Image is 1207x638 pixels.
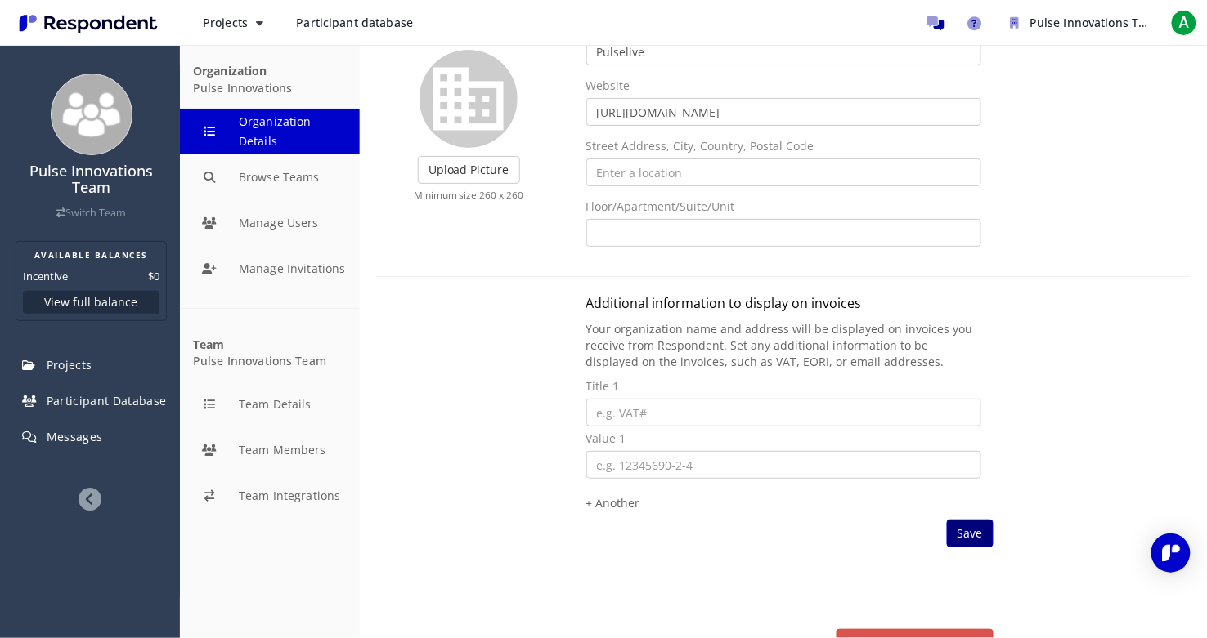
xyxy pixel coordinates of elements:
h2: AVAILABLE BALANCES [23,248,159,261]
button: View full balance [23,291,159,314]
label: Street Address, City, Country, Postal Code [586,138,814,154]
button: A [1168,8,1200,38]
label: Value 1 [586,431,626,447]
section: Balance summary [16,241,167,321]
input: e.g. 12345690-2-4 [586,451,981,479]
h4: Pulse Innovations Team [11,163,172,196]
img: Respondent [13,10,164,37]
button: Projects [190,8,276,38]
p: Minimum size 260 x 260 [376,188,562,202]
img: team_avatar_256.png [51,74,132,155]
a: Help and support [958,7,991,39]
div: Pulse Innovations [193,65,347,96]
span: Projects [47,357,92,373]
input: http://www.respondent.io [586,98,981,126]
dd: $0 [148,268,159,284]
span: Projects [203,15,248,30]
img: organization_avatar_256.png [420,50,518,148]
dt: Incentive [23,268,68,284]
span: Participant Database [47,393,167,408]
label: Website [586,78,630,94]
button: Team Members [180,427,360,473]
input: e.g. VAT# [586,399,981,426]
p: Additional information to display on invoices [586,293,981,313]
button: Save [947,520,994,547]
a: Switch Team [56,206,126,220]
div: Organization [193,65,347,78]
span: Messages [47,429,103,444]
span: A [1171,10,1197,36]
button: Manage Users [180,200,360,246]
label: Upload Picture [418,156,520,184]
p: Your organization name and address will be displayed on invoices you receive from Respondent. Set... [586,321,981,370]
span: Pulse Innovations Team [1030,15,1163,30]
div: Open Intercom Messenger [1151,533,1191,573]
span: Save [958,525,983,541]
button: Manage Invitations [180,246,360,292]
label: Title 1 [586,378,620,395]
button: Browse Teams [180,154,360,200]
span: Participant database [296,15,413,30]
a: Participant database [283,8,426,38]
button: Pulse Innovations Team [998,8,1161,38]
button: Team Details [180,381,360,427]
p: + Another [586,495,981,511]
input: Enter a location [586,158,981,186]
button: Organization Details [180,109,360,154]
a: Message participants [919,7,952,39]
div: Team [193,338,347,352]
button: Team Integrations [180,473,360,519]
div: Pulse Innovations Team [193,338,347,369]
label: Floor/Apartment/Suite/Unit [586,199,735,215]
